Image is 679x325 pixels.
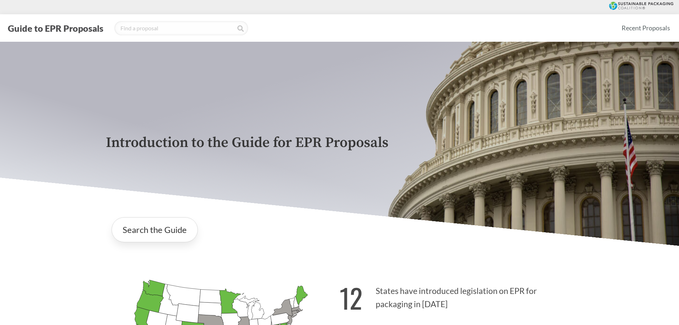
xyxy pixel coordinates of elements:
[114,21,248,35] input: Find a proposal
[340,278,362,318] strong: 12
[618,20,673,36] a: Recent Proposals
[106,135,573,151] p: Introduction to the Guide for EPR Proposals
[340,274,573,318] p: States have introduced legislation on EPR for packaging in [DATE]
[6,22,106,34] button: Guide to EPR Proposals
[112,217,198,242] a: Search the Guide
